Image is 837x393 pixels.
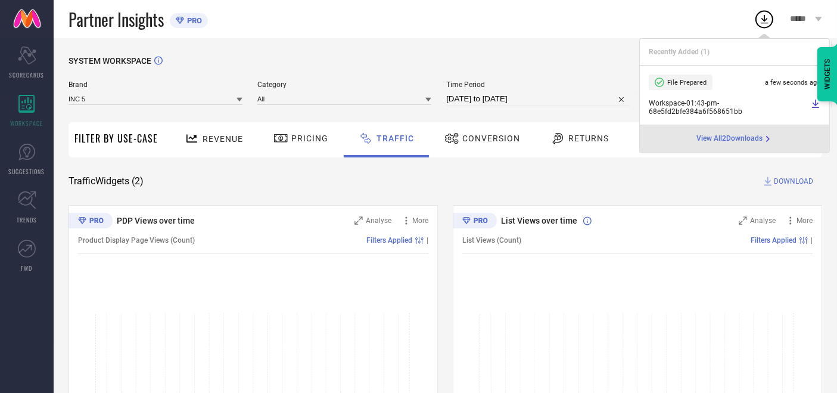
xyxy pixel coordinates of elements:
[427,236,428,245] span: |
[74,131,158,146] span: Filter By Use-Case
[765,79,820,86] span: a few seconds ago
[453,213,497,231] div: Premium
[446,92,630,106] input: Select time period
[649,99,808,116] span: Workspace - 01:43-pm - 68e5fd2bfe384a6f568651bb
[354,216,363,225] svg: Zoom
[568,134,609,143] span: Returns
[203,134,243,144] span: Revenue
[69,7,164,32] span: Partner Insights
[697,134,773,144] div: Open download page
[811,99,820,116] a: Download
[69,56,151,66] span: SYSTEM WORKSPACE
[697,134,773,144] a: View All2Downloads
[649,48,710,56] span: Recently Added ( 1 )
[796,216,813,225] span: More
[366,216,391,225] span: Analyse
[774,175,813,187] span: DOWNLOAD
[9,167,45,176] span: SUGGESTIONS
[377,134,414,143] span: Traffic
[811,236,813,245] span: |
[697,134,763,144] span: View All 2 Downloads
[78,236,195,245] span: Product Display Page Views (Count)
[117,216,195,225] span: PDP Views over time
[291,134,328,143] span: Pricing
[412,216,428,225] span: More
[446,81,630,89] span: Time Period
[501,216,577,225] span: List Views over time
[750,216,776,225] span: Analyse
[69,81,242,89] span: Brand
[257,81,431,89] span: Category
[366,236,412,245] span: Filters Applied
[462,236,521,245] span: List Views (Count)
[69,175,144,187] span: Traffic Widgets ( 2 )
[739,216,747,225] svg: Zoom
[751,236,796,245] span: Filters Applied
[21,264,33,273] span: FWD
[184,16,202,25] span: PRO
[667,79,707,86] span: File Prepared
[462,134,520,143] span: Conversion
[10,70,45,79] span: SCORECARDS
[754,8,775,30] div: Open download list
[69,213,113,231] div: Premium
[17,215,37,224] span: TRENDS
[11,119,43,128] span: WORKSPACE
